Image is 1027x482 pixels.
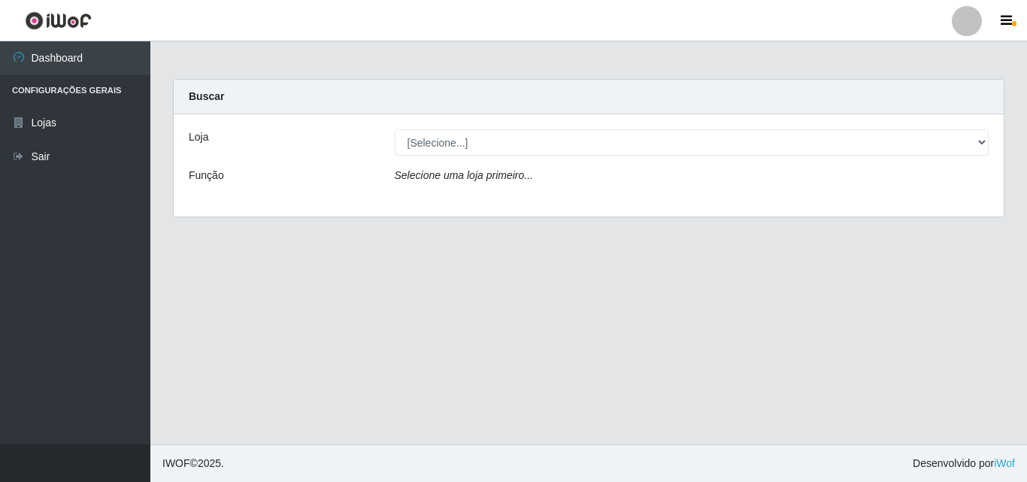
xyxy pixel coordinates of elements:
[189,90,224,102] strong: Buscar
[162,457,190,469] span: IWOF
[913,456,1015,471] span: Desenvolvido por
[189,168,224,183] label: Função
[189,129,208,145] label: Loja
[25,11,92,30] img: CoreUI Logo
[994,457,1015,469] a: iWof
[162,456,224,471] span: © 2025 .
[395,169,533,181] i: Selecione uma loja primeiro...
